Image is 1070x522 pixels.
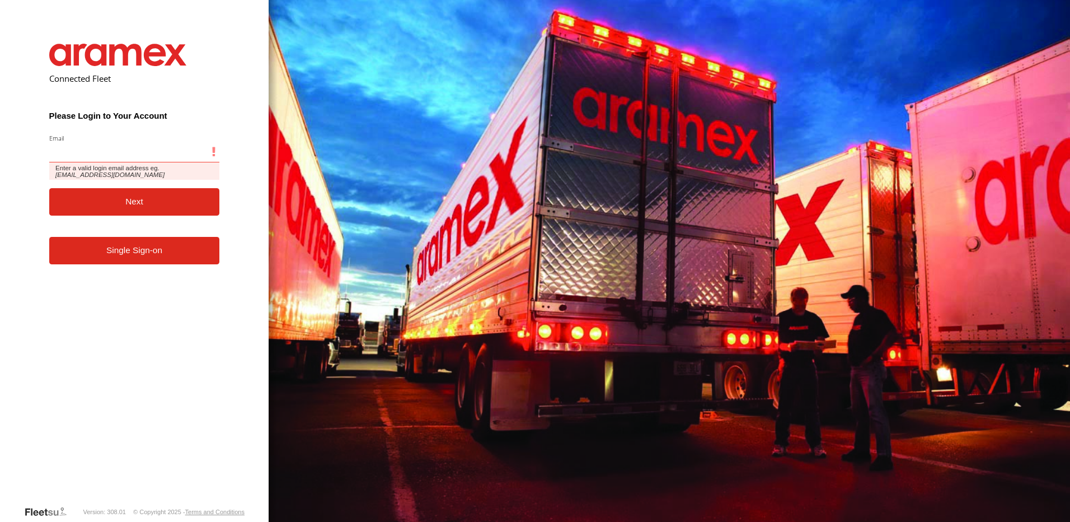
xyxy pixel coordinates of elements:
label: Email [49,134,220,142]
img: Aramex [49,44,187,66]
em: [EMAIL_ADDRESS][DOMAIN_NAME] [55,171,165,178]
a: Visit our Website [24,506,76,518]
a: Single Sign-on [49,237,220,264]
span: Enter a valid login email address eg. [49,162,220,180]
h3: Please Login to Your Account [49,111,220,120]
div: Version: 308.01 [83,509,126,515]
h2: Connected Fleet [49,73,220,84]
div: © Copyright 2025 - [133,509,245,515]
a: Terms and Conditions [185,509,245,515]
button: Next [49,188,220,216]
